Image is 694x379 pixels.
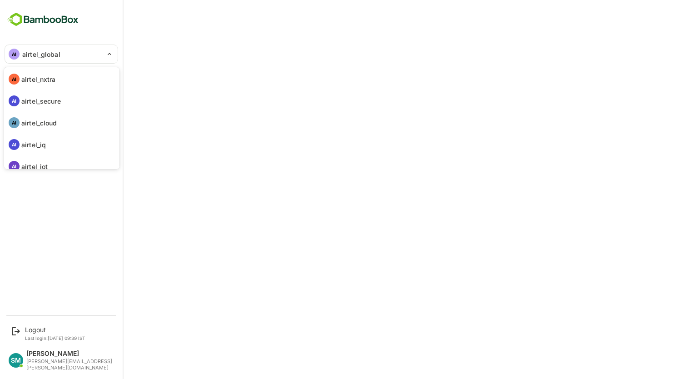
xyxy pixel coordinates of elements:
[9,139,20,150] div: AI
[9,74,20,85] div: AI
[21,162,48,171] p: airtel_iot
[21,140,46,150] p: airtel_iq
[9,161,20,172] div: AI
[21,96,61,106] p: airtel_secure
[9,117,20,128] div: AI
[21,118,57,128] p: airtel_cloud
[9,95,20,106] div: AI
[21,75,56,84] p: airtel_nxtra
